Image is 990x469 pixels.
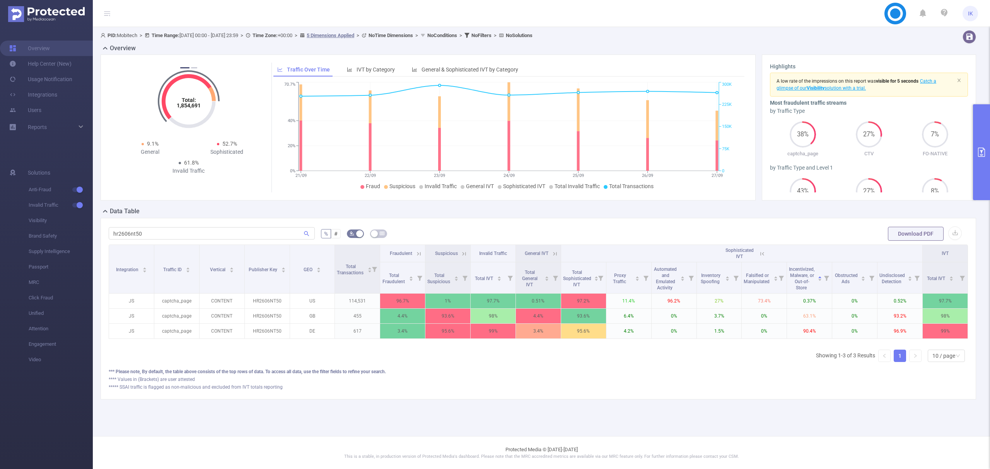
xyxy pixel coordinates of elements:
i: icon: caret-down [281,269,285,272]
span: Vertical [210,267,227,272]
p: GB [290,309,335,323]
div: Sort [281,266,286,271]
a: Overview [9,41,50,56]
i: icon: caret-up [908,275,912,277]
tspan: 0% [290,168,295,173]
tspan: 27/09 [712,173,723,178]
p: 96.2% [652,294,696,308]
i: icon: caret-down [454,278,459,280]
i: icon: right [913,353,918,358]
i: icon: caret-up [316,266,321,268]
a: Integrations [9,87,57,102]
p: 0% [742,309,787,323]
div: ***** SSAI traffic is flagged as non-malicious and excluded from IVT totals reporting [109,384,968,391]
tspan: 70.7% [284,82,295,87]
h2: Data Table [110,207,140,216]
p: 93.6% [561,309,606,323]
span: 27% [856,131,882,138]
tspan: 0 [722,168,724,173]
span: Sophisticated IVT [725,248,754,259]
span: IVT [942,251,949,256]
i: Filter menu [414,262,425,293]
i: Filter menu [505,262,515,293]
i: icon: caret-down [229,269,234,272]
p: 0% [832,309,877,323]
p: 96.7% [380,294,425,308]
div: Sort [949,275,954,280]
div: Sophisticated [189,148,266,156]
i: icon: caret-down [368,269,372,272]
i: icon: caret-up [818,275,822,277]
i: icon: caret-down [949,278,953,280]
span: > [292,32,300,38]
span: Traffic Over Time [287,66,330,73]
i: icon: bar-chart [412,67,417,72]
span: Total Suspicious [427,273,451,284]
span: GEO [304,267,314,272]
p: 95.6% [425,324,470,338]
span: Brand Safety [29,228,93,244]
p: CONTENT [200,294,244,308]
b: Visibility [807,85,824,91]
span: Undisclosed Detection [879,273,905,284]
span: Reports [28,124,47,130]
tspan: 75K [722,146,729,151]
span: Proxy Traffic [613,273,627,284]
p: 0% [652,324,696,338]
p: 97.7% [471,294,515,308]
tspan: 26/09 [642,173,653,178]
p: 3.7% [697,309,742,323]
span: Total Invalid Traffic [555,183,600,189]
span: Total Transactions [609,183,654,189]
p: 0.52% [877,294,922,308]
div: *** Please note, By default, the table above consists of the top rows of data. To access all data... [109,368,968,375]
a: 1 [894,350,906,362]
i: icon: caret-down [316,269,321,272]
span: Click Fraud [29,290,93,306]
span: # [334,231,338,237]
div: Sort [861,275,865,280]
p: 97.7% [923,294,968,308]
span: Suspicious [389,183,415,189]
p: 4.2% [606,324,651,338]
i: icon: caret-up [544,275,549,277]
i: icon: caret-down [594,278,598,280]
i: icon: caret-up [186,266,190,268]
span: Inventory Spoofing [701,273,721,284]
span: Automated and Emulated Activity [654,267,677,291]
span: Visibility [29,213,93,228]
span: 9.1% [147,141,159,147]
i: Filter menu [776,262,787,293]
span: A low rate of the impressions on this report [777,78,866,84]
tspan: 300K [722,82,732,87]
li: Showing 1-3 of 3 Results [816,350,875,362]
span: Solutions [28,165,50,180]
p: 455 [335,309,380,323]
div: Sort [635,275,640,280]
p: 96.9% [877,324,922,338]
div: General [112,148,189,156]
div: Sort [725,275,730,280]
span: Total Transactions [337,264,365,275]
i: icon: left [882,353,887,358]
span: Invalid Traffic [425,183,457,189]
p: 3.4% [516,324,561,338]
i: Filter menu [640,262,651,293]
p: 0% [832,324,877,338]
span: Suspicious [435,251,458,256]
i: icon: caret-up [497,275,501,277]
p: 3.4% [380,324,425,338]
span: > [137,32,145,38]
p: captcha_page [154,324,199,338]
tspan: 225K [722,102,732,107]
span: 43% [790,188,816,194]
div: Sort [316,266,321,271]
img: Protected Media [8,6,85,22]
i: icon: user [101,33,108,38]
i: icon: caret-up [774,275,778,277]
p: 4.4% [380,309,425,323]
tspan: 22/09 [365,173,376,178]
div: Sort [409,275,413,280]
span: Engagement [29,336,93,352]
